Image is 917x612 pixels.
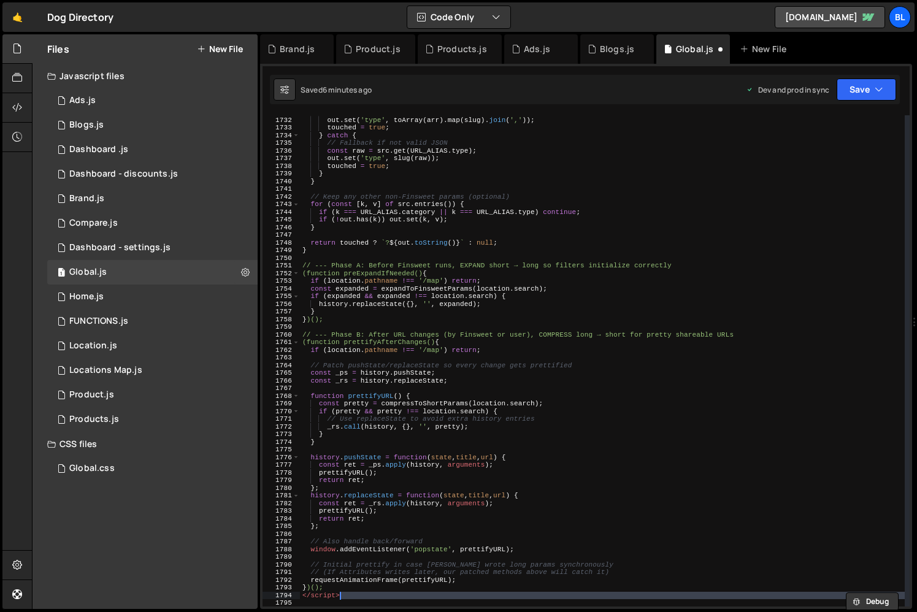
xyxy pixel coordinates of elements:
div: 1768 [263,392,300,400]
div: Ads.js [69,95,96,106]
div: 1790 [263,561,300,569]
div: 1793 [263,584,300,592]
div: 1782 [263,500,300,508]
div: Brand.js [69,193,104,204]
div: 1769 [263,400,300,408]
div: 1743 [263,201,300,208]
div: 1752 [263,270,300,278]
div: 16220/44477.js [47,309,258,334]
div: 1760 [263,331,300,339]
div: Dashboard .js [69,144,128,155]
div: 1738 [263,163,300,170]
div: 1778 [263,469,300,477]
div: 1780 [263,484,300,492]
div: 1789 [263,553,300,561]
div: 1776 [263,454,300,462]
h2: Files [47,42,69,56]
div: 1758 [263,316,300,324]
div: 16220/43682.css [47,456,258,481]
div: Global.js [69,267,107,278]
div: 1763 [263,354,300,362]
div: 1759 [263,323,300,331]
div: Blogs.js [69,120,104,131]
a: 🤙 [2,2,33,32]
div: Products.js [69,414,119,425]
button: Debug [846,592,899,611]
div: 1740 [263,178,300,186]
div: 16220/43680.js [47,358,258,383]
div: 1754 [263,285,300,293]
div: 1757 [263,308,300,316]
div: Product.js [356,43,401,55]
div: 1736 [263,147,300,155]
div: 1766 [263,377,300,385]
div: 1792 [263,576,300,584]
div: Ads.js [524,43,550,55]
div: 16220/44319.js [47,285,258,309]
div: 1733 [263,124,300,132]
div: 1785 [263,522,300,530]
div: 1761 [263,339,300,346]
div: 16220/44394.js [47,186,258,211]
div: 1784 [263,515,300,523]
div: Dashboard - settings.js [69,242,171,253]
div: 1745 [263,216,300,224]
div: 16220/43681.js [47,260,258,285]
div: CSS files [33,432,258,456]
div: 1786 [263,530,300,538]
div: 1791 [263,568,300,576]
div: FUNCTIONS.js [69,316,128,327]
div: 1734 [263,132,300,140]
: 16220/43679.js [47,334,258,358]
div: Products.js [437,43,487,55]
div: 1777 [263,461,300,469]
a: [DOMAIN_NAME] [775,6,885,28]
div: Blogs.js [600,43,634,55]
div: 1748 [263,239,300,247]
div: 1767 [263,384,300,392]
div: 16220/44328.js [47,211,258,235]
div: 1762 [263,346,300,354]
div: 16220/46559.js [47,137,258,162]
div: 1787 [263,538,300,546]
div: 1770 [263,408,300,416]
div: 1773 [263,430,300,438]
div: 1744 [263,208,300,216]
div: 16220/44321.js [47,113,258,137]
div: 1741 [263,185,300,193]
div: 1794 [263,592,300,600]
div: 1737 [263,155,300,163]
div: 1739 [263,170,300,178]
div: 1783 [263,507,300,515]
div: 1735 [263,139,300,147]
div: Saved [301,85,372,95]
button: New File [197,44,243,54]
div: 6 minutes ago [323,85,372,95]
div: Global.css [69,463,115,474]
div: 1771 [263,415,300,423]
div: 1779 [263,476,300,484]
div: Brand.js [280,43,315,55]
div: 1781 [263,492,300,500]
div: 16220/47090.js [47,88,258,113]
div: 16220/44324.js [47,407,258,432]
a: Bl [889,6,911,28]
div: Home.js [69,291,104,302]
div: 1756 [263,300,300,308]
div: Locations Map.js [69,365,142,376]
div: 1795 [263,599,300,607]
div: 1747 [263,231,300,239]
div: 1746 [263,224,300,232]
div: 1788 [263,546,300,554]
div: Compare.js [69,218,118,229]
div: Location.js [69,340,117,351]
div: 1764 [263,362,300,370]
div: 1750 [263,254,300,262]
div: 16220/44476.js [47,235,258,260]
div: Product.js [69,389,114,400]
div: 1749 [263,247,300,254]
button: Code Only [407,6,510,28]
div: 16220/44393.js [47,383,258,407]
div: 1774 [263,438,300,446]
